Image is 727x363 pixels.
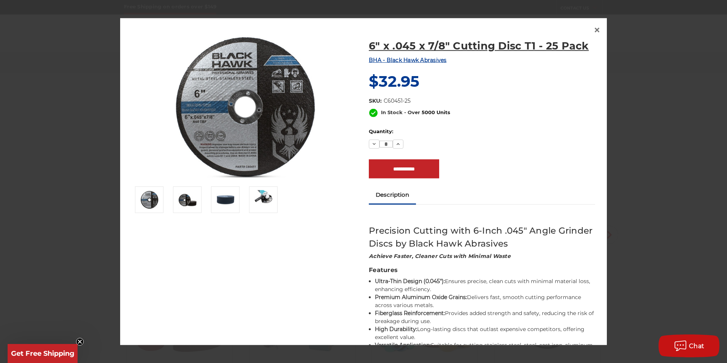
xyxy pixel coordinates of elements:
strong: Fiberglass Reinforcement: [375,310,445,317]
h4: Achieve Faster, Cleaner Cuts with Minimal Waste [369,252,595,260]
button: Close teaser [76,338,84,345]
span: Units [437,110,450,116]
img: 6" x .045 x 7/8" Cut Off Disks 25 Pack [216,190,235,209]
img: 6" x .045 x 7/8" Cutting Disc T1 [169,30,321,182]
h2: Precision Cutting with 6-Inch .045" Angle Grinder Discs by Black Hawk Abrasives [369,224,595,250]
button: Chat [659,334,719,357]
li: Ensures precise, clean cuts with minimal material loss, enhancing efficiency. [375,277,595,293]
strong: Versatile Application: [375,342,431,349]
a: 6" x .045 x 7/8" Cutting Disc T1 - 25 Pack [369,38,595,53]
li: Suitable for cutting stainless steel, steel, cast iron, aluminum, and fiberglass. [375,341,595,357]
strong: Ultra-Thin Design (0.045"): [375,278,445,285]
img: 6" x .045 x 7/8" Cutting Disc T1 [140,190,159,209]
dt: SKU: [369,97,382,105]
label: Quantity: [369,128,595,135]
strong: Premium Aluminum Oxide Grains: [375,294,467,301]
strong: High Durability: [375,326,417,333]
a: BHA - Black Hawk Abrasives [369,57,447,64]
span: Chat [689,342,705,350]
img: 6" x .045 x 7/8" Cut Off wheel [178,190,197,209]
li: Long-lasting discs that outlast expensive competitors, offering excellent value. [375,325,595,341]
h3: Features [369,266,595,275]
span: In Stock [381,110,403,116]
div: Get Free ShippingClose teaser [8,344,78,363]
dd: C60451-25 [384,97,411,105]
a: Description [369,186,416,203]
span: Get Free Shipping [11,349,75,358]
span: × [594,22,600,37]
span: - Over [404,110,420,116]
img: 6 inch metal cutting angle grinder cut off wheel [254,190,273,209]
span: 5000 [422,110,435,116]
li: Delivers fast, smooth cutting performance across various metals. [375,293,595,309]
li: Provides added strength and safety, reducing the risk of breakage during use. [375,309,595,325]
span: $32.95 [369,72,419,91]
a: Close [591,24,603,36]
